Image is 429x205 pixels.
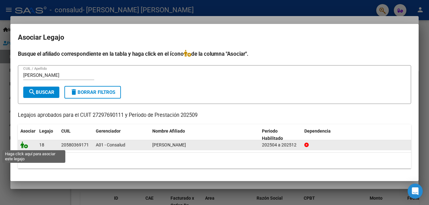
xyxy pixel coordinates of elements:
[18,31,411,43] h2: Asociar Legajo
[96,142,125,147] span: A01 - Consalud
[262,128,283,141] span: Periodo Habilitado
[262,141,299,149] div: 202504 a 202512
[93,124,150,145] datatable-header-cell: Gerenciador
[70,89,115,95] span: Borrar Filtros
[23,87,59,98] button: Buscar
[152,128,185,134] span: Nombre Afiliado
[39,128,53,134] span: Legajo
[28,89,54,95] span: Buscar
[18,111,411,119] p: Legajos aprobados para el CUIT 27297690111 y Período de Prestación 202509
[61,141,89,149] div: 20580369171
[59,124,93,145] datatable-header-cell: CUIL
[302,124,411,145] datatable-header-cell: Dependencia
[64,86,121,99] button: Borrar Filtros
[18,50,411,58] h4: Busque el afiliado correspondiente en la tabla y haga click en el ícono de la columna "Asociar".
[20,128,35,134] span: Asociar
[408,184,423,199] div: Open Intercom Messenger
[18,153,411,168] div: 1 registros
[152,142,186,147] span: AYALA ALVARO AUGUSTO
[70,88,78,96] mat-icon: delete
[259,124,302,145] datatable-header-cell: Periodo Habilitado
[18,124,37,145] datatable-header-cell: Asociar
[28,88,36,96] mat-icon: search
[37,124,59,145] datatable-header-cell: Legajo
[150,124,259,145] datatable-header-cell: Nombre Afiliado
[304,128,331,134] span: Dependencia
[39,142,44,147] span: 18
[96,128,121,134] span: Gerenciador
[61,128,71,134] span: CUIL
